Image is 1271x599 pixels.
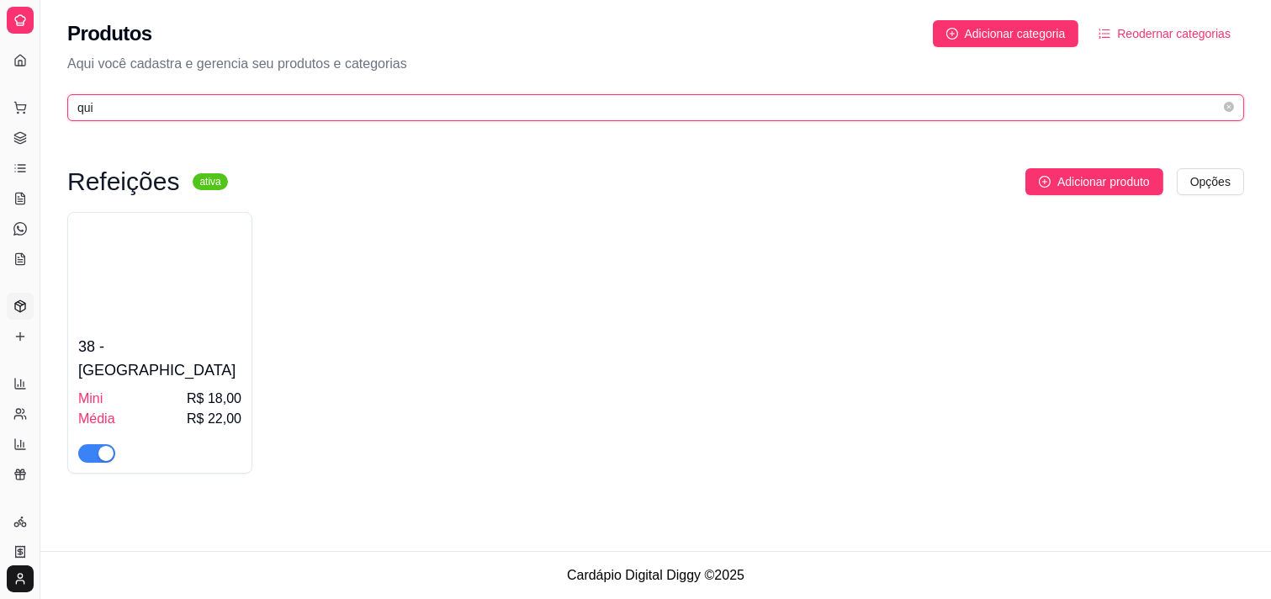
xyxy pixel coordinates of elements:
sup: ativa [193,173,227,190]
span: R$ 22,00 [187,409,241,429]
footer: Cardápio Digital Diggy © 2025 [40,551,1271,599]
button: Adicionar produto [1025,168,1163,195]
span: Média [78,409,115,429]
span: close-circle [1224,100,1234,116]
span: Reodernar categorias [1117,24,1231,43]
span: plus-circle [946,28,958,40]
h2: Produtos [67,20,152,47]
span: Adicionar categoria [965,24,1066,43]
input: Buscar por nome ou código do produto [77,98,1221,117]
span: close-circle [1224,102,1234,112]
h3: Refeições [67,172,179,192]
span: R$ 18,00 [187,389,241,409]
img: product-image [78,223,241,328]
h4: 38 - [GEOGRAPHIC_DATA] [78,335,241,382]
span: Opções [1190,172,1231,191]
button: Opções [1177,168,1244,195]
p: Aqui você cadastra e gerencia seu produtos e categorias [67,54,1244,74]
span: Adicionar produto [1057,172,1150,191]
span: Mini [78,389,103,409]
span: plus-circle [1039,176,1051,188]
span: ordered-list [1099,28,1110,40]
button: Adicionar categoria [933,20,1079,47]
button: Reodernar categorias [1085,20,1244,47]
